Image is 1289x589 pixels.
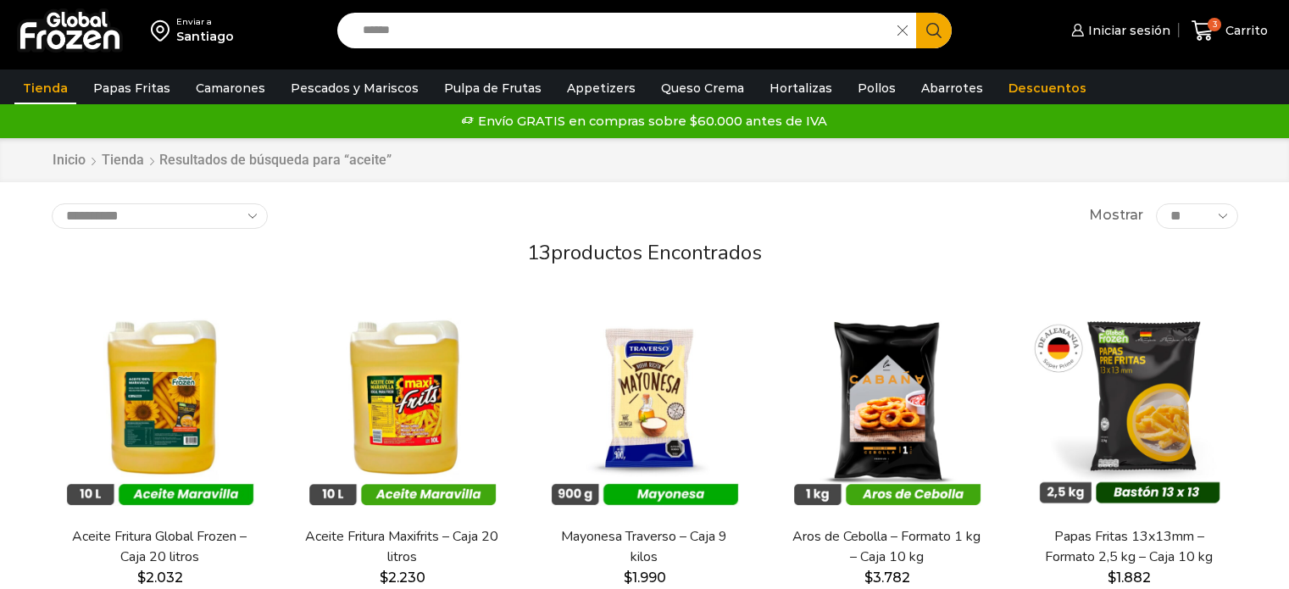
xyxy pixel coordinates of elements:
nav: Breadcrumb [52,151,392,170]
a: Aros de Cebolla – Formato 1 kg – Caja 10 kg [789,527,984,566]
span: $ [380,570,388,586]
a: Pulpa de Frutas [436,72,550,104]
span: $ [137,570,146,586]
a: Pescados y Mariscos [282,72,427,104]
div: Enviar a [176,16,234,28]
span: Iniciar sesión [1084,22,1170,39]
span: Carrito [1221,22,1268,39]
a: Abarrotes [913,72,992,104]
a: Tienda [101,151,145,170]
a: 3 Carrito [1187,11,1272,51]
a: Mayonesa Traverso – Caja 9 kilos [547,527,742,566]
a: Iniciar sesión [1067,14,1170,47]
a: Camarones [187,72,274,104]
a: Tienda [14,72,76,104]
span: $ [864,570,873,586]
a: Papas Fritas [85,72,179,104]
button: Search button [916,13,952,48]
select: Pedido de la tienda [52,203,268,229]
a: Pollos [849,72,904,104]
span: $ [1108,570,1116,586]
span: 3 [1208,18,1221,31]
h1: Resultados de búsqueda para “aceite” [159,152,392,168]
img: address-field-icon.svg [151,16,176,45]
a: Hortalizas [761,72,841,104]
span: $ [624,570,632,586]
a: Inicio [52,151,86,170]
bdi: 1.990 [624,570,666,586]
a: Aceite Fritura Global Frozen – Caja 20 litros [62,527,257,566]
a: Appetizers [558,72,644,104]
span: 13 [527,239,551,266]
bdi: 2.230 [380,570,425,586]
a: Papas Fritas 13x13mm – Formato 2,5 kg – Caja 10 kg [1031,527,1226,566]
a: Aceite Fritura Maxifrits – Caja 20 litros [304,527,499,566]
a: Descuentos [1000,72,1095,104]
bdi: 2.032 [137,570,183,586]
span: Mostrar [1089,206,1143,225]
bdi: 1.882 [1108,570,1151,586]
bdi: 3.782 [864,570,910,586]
a: Queso Crema [653,72,753,104]
span: productos encontrados [551,239,762,266]
div: Santiago [176,28,234,45]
